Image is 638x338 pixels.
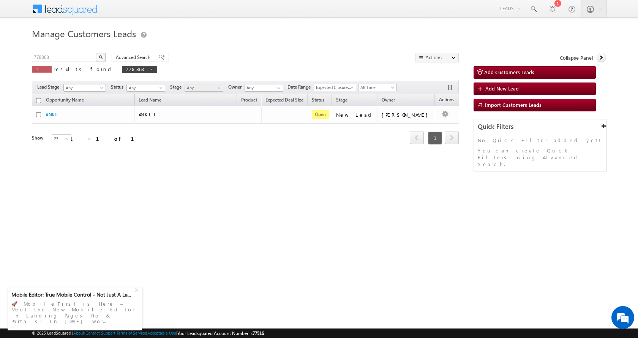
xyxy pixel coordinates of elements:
[99,55,103,59] img: Search
[46,97,84,103] span: Opportunity Name
[117,330,146,335] a: Terms of Service
[474,119,606,134] div: Quick Filters
[11,298,138,327] div: 🚀 Mobile-First is Here – Meet the New Mobile Editor in Landing Pages Pro & Portals! In [DATE] wor...
[135,96,165,106] span: Lead Name
[245,84,283,92] input: Type to Search
[11,291,134,298] div: Mobile Editor: True Mobile Control - Not Just A La...
[478,147,603,168] p: You can create Quick Filters using Advanced Search.
[37,84,62,90] span: Lead Stage
[185,84,221,91] span: Any
[382,97,395,103] span: Owner
[42,96,88,106] a: Opportunity Name
[273,84,283,92] a: Show All Items
[435,95,458,105] span: Actions
[177,330,264,336] span: Your Leadsquared Account Number is
[228,84,245,90] span: Owner
[36,66,48,72] span: 1
[314,84,354,91] span: Expected Closure Date
[85,330,115,335] a: Contact Support
[241,97,257,103] span: Product
[73,330,84,335] a: About
[312,110,329,119] span: Open
[336,97,347,103] span: Stage
[332,96,351,106] a: Stage
[382,111,431,118] div: [PERSON_NAME]
[139,111,156,117] span: ANKIT
[111,84,126,90] span: Status
[415,53,459,62] button: Actions
[445,131,459,144] span: next
[410,132,424,144] a: prev
[358,84,395,91] span: All Time
[262,96,307,106] a: Expected Deal Size
[36,98,41,103] input: Check all records
[52,135,72,142] span: 25
[63,84,106,92] a: Any
[32,27,136,40] span: Manage Customers Leads
[46,112,61,117] a: ANKIT -
[54,66,114,72] span: results found
[358,84,397,91] a: All Time
[127,84,163,91] span: Any
[478,137,603,144] p: No Quick Filter added yet!
[52,134,71,143] a: 25
[170,84,185,90] span: Stage
[314,84,356,91] a: Expected Closure Date
[185,84,223,92] a: Any
[428,132,442,144] span: 1
[485,85,519,92] span: Add New Lead
[336,111,374,118] div: New Lead
[410,131,424,144] span: prev
[126,66,146,72] span: 778368
[445,132,459,144] a: next
[32,330,264,337] span: © 2025 LeadSquared | | | | |
[253,330,264,336] span: 77516
[308,96,328,106] a: Status
[133,285,142,294] div: +
[265,97,303,103] span: Expected Deal Size
[116,54,153,61] span: Advanced Search
[64,84,103,91] span: Any
[147,330,176,335] a: Acceptable Use
[287,84,314,90] span: Date Range
[126,84,165,92] a: Any
[485,102,542,108] span: Import Customers Leads
[32,135,46,141] div: Show
[70,134,143,143] div: 1 - 1 of 1
[560,54,593,61] span: Collapse Panel
[484,69,534,75] span: Add Customers Leads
